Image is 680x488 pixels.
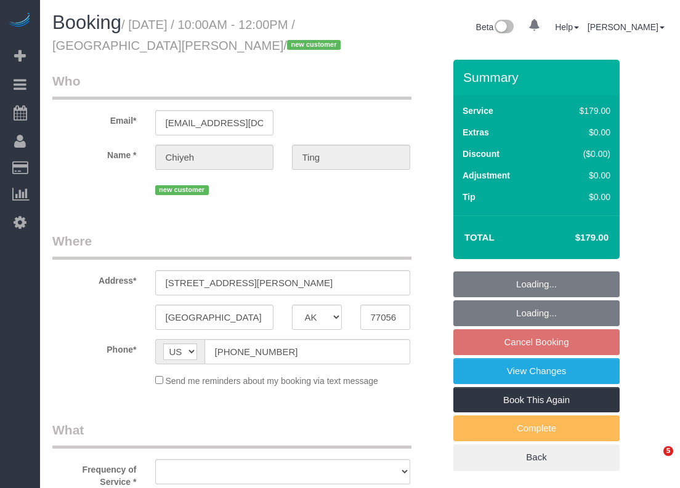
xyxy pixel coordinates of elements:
[43,270,146,287] label: Address*
[463,148,500,160] label: Discount
[52,72,411,100] legend: Who
[553,105,610,117] div: $179.00
[555,22,579,32] a: Help
[453,444,620,470] a: Back
[52,421,411,449] legend: What
[287,40,341,50] span: new customer
[476,22,514,32] a: Beta
[52,232,411,260] legend: Where
[553,169,610,182] div: $0.00
[155,145,273,170] input: First Name*
[463,105,493,117] label: Service
[453,387,620,413] a: Book This Again
[663,446,673,456] span: 5
[553,191,610,203] div: $0.00
[463,191,476,203] label: Tip
[638,446,668,476] iframe: Intercom live chat
[463,126,489,138] label: Extras
[43,339,146,356] label: Phone*
[360,305,410,330] input: Zip Code*
[538,233,609,243] h4: $179.00
[43,110,146,127] label: Email*
[165,376,378,386] span: Send me reminders about my booking via text message
[204,339,410,364] input: Phone*
[453,358,620,384] a: View Changes
[553,148,610,160] div: ($0.00)
[464,232,495,242] strong: Total
[155,110,273,135] input: Email*
[463,70,613,84] h3: Summary
[553,126,610,138] div: $0.00
[43,459,146,488] label: Frequency of Service *
[292,145,410,170] input: Last Name*
[155,185,209,195] span: new customer
[493,20,514,36] img: New interface
[52,18,344,52] small: / [DATE] / 10:00AM - 12:00PM / [GEOGRAPHIC_DATA][PERSON_NAME]
[283,39,344,52] span: /
[52,12,121,33] span: Booking
[463,169,510,182] label: Adjustment
[588,22,665,32] a: [PERSON_NAME]
[155,305,273,330] input: City*
[7,12,32,30] img: Automaid Logo
[43,145,146,161] label: Name *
